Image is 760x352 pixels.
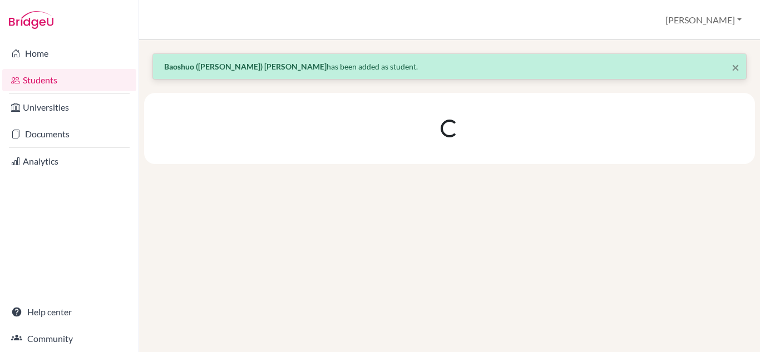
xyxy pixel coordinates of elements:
button: [PERSON_NAME] [660,9,747,31]
img: Bridge-U [9,11,53,29]
a: Students [2,69,136,91]
strong: Baoshuo ([PERSON_NAME]) [PERSON_NAME] [164,62,327,71]
a: Help center [2,301,136,323]
a: Documents [2,123,136,145]
a: Community [2,328,136,350]
button: Close [732,61,739,74]
p: has been added as student. [164,61,735,72]
a: Analytics [2,150,136,172]
span: × [732,59,739,75]
a: Universities [2,96,136,118]
a: Home [2,42,136,65]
